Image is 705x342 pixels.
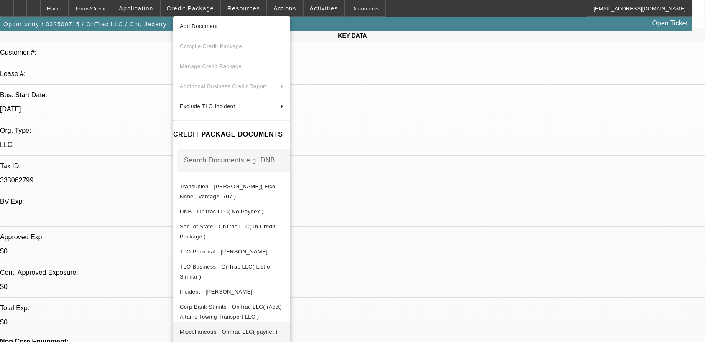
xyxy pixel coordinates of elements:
[173,202,290,222] button: DNB - OnTrac LLC( No Paydex )
[180,23,218,29] span: Add Document
[180,289,253,295] span: Incident - [PERSON_NAME]
[173,222,290,242] button: Sec. of State - OnTrac LLC( In Credit Package )
[173,129,290,139] h4: CREDIT PACKAGE DOCUMENTS
[173,322,290,342] button: Miscellaneous - OnTrac LLC( paynet )
[180,263,272,280] span: TLO Business - OnTrac LLC( List of Similar )
[180,103,235,109] span: Exclude TLO Incident
[173,302,290,322] button: Corp Bank Stmnts - OnTrac LLC( (Acct) Altairis Towing Transport LLC )
[173,182,290,202] button: Transunion - Jimenez, Eric( Fico: None | Vantage :707 )
[184,157,275,164] mat-label: Search Documents e.g. DNB
[173,282,290,302] button: Incident - Jimenez, Eric
[173,262,290,282] button: TLO Business - OnTrac LLC( List of Similar )
[180,329,278,335] span: Miscellaneous - OnTrac LLC( paynet )
[180,183,277,200] span: Transunion - [PERSON_NAME]( Fico: None | Vantage :707 )
[180,304,282,320] span: Corp Bank Stmnts - OnTrac LLC( (Acct) Altairis Towing Transport LLC )
[173,242,290,262] button: TLO Personal - Jimenez, Eric
[180,248,268,255] span: TLO Personal - [PERSON_NAME]
[180,208,264,215] span: DNB - OnTrac LLC( No Paydex )
[180,223,275,240] span: Sec. of State - OnTrac LLC( In Credit Package )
